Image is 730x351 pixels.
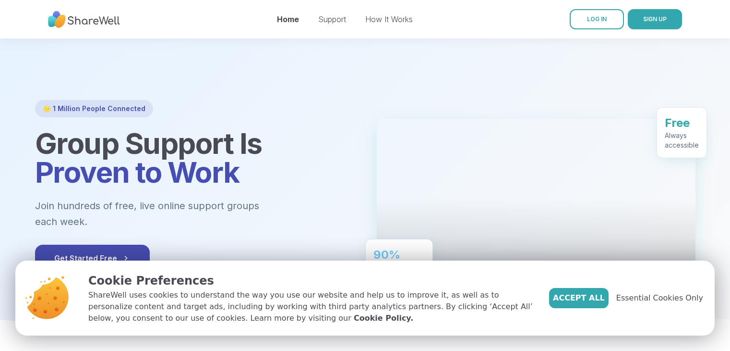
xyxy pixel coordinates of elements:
div: 🌟 1 Million People Connected [35,100,153,117]
span: Get Started Free [54,252,131,264]
span: LOG IN [587,15,607,23]
a: Home [277,14,299,24]
a: Cookie Policy. [354,313,413,324]
img: ShareWell Nav Logo [48,6,120,33]
p: ShareWell uses cookies to understand the way you use our website and help us to improve it, as we... [88,289,534,324]
span: Essential Cookies Only [616,292,703,304]
p: Cookie Preferences [88,272,534,289]
a: Support [318,14,346,24]
div: Feel better after just one group [373,258,425,277]
span: Proven to Work [35,155,239,189]
p: Join hundreds of free, live online support groups each week. [35,198,311,229]
button: Accept All [549,288,609,308]
div: Always accessible [665,126,699,145]
span: Accept All [553,292,605,304]
span: SIGN UP [643,15,667,23]
button: SIGN UP [628,9,682,29]
div: Free [665,111,699,126]
div: 90% [373,242,425,258]
button: Get Started Free [35,245,150,272]
a: How It Works [365,14,413,24]
a: LOG IN [570,9,624,29]
h1: Group Support Is [35,129,354,187]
